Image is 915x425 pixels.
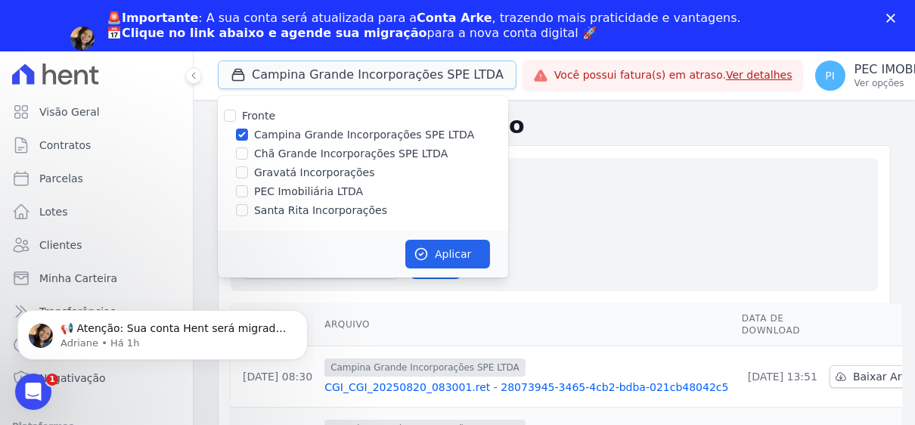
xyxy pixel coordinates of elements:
th: Data de Download [736,303,823,346]
button: Aplicar [405,240,490,268]
a: Clientes [6,230,187,260]
a: Minha Carteira [6,263,187,293]
span: Parcelas [39,171,83,186]
a: Agendar migração [107,50,231,67]
label: Fronte [242,110,275,122]
iframe: Intercom notifications mensagem [11,278,314,384]
span: Você possui fatura(s) em atraso. [554,67,792,83]
a: Contratos [6,130,187,160]
td: [DATE] 13:51 [736,346,823,407]
label: Chã Grande Incorporações SPE LTDA [254,146,448,162]
div: : A sua conta será atualizada para a , trazendo mais praticidade e vantagens. 📅 para a nova conta... [107,11,741,41]
span: PI [825,70,835,81]
a: Transferências [6,296,187,327]
img: Profile image for Adriane [70,26,95,51]
button: Campina Grande Incorporações SPE LTDA [218,60,516,89]
span: Contratos [39,138,91,153]
label: Campina Grande Incorporações SPE LTDA [254,127,474,143]
span: Campina Grande Incorporações SPE LTDA [324,358,526,377]
a: Visão Geral [6,97,187,127]
h2: Exportações de Retorno [218,112,891,139]
a: Parcelas [6,163,187,194]
label: Santa Rita Incorporações [254,203,387,219]
a: Negativação [6,363,187,393]
label: PEC Imobiliária LTDA [254,184,363,200]
span: 1 [46,374,58,386]
span: Minha Carteira [39,271,117,286]
a: Ver detalhes [726,69,792,81]
span: Visão Geral [39,104,100,119]
iframe: Intercom live chat [15,374,51,410]
th: Arquivo [318,303,736,346]
span: Lotes [39,204,68,219]
span: Clientes [39,237,82,253]
label: Gravatá Incorporações [254,165,375,181]
b: 🚨Importante [107,11,198,25]
div: Fechar [886,14,901,23]
b: Clique no link abaixo e agende sua migração [122,26,427,40]
b: Conta Arke [417,11,492,25]
a: Lotes [6,197,187,227]
a: CGI_CGI_20250820_083001.ret - 28073945-3465-4cb2-bdba-021cb48042c5 [324,380,730,395]
a: Crédito [6,330,187,360]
